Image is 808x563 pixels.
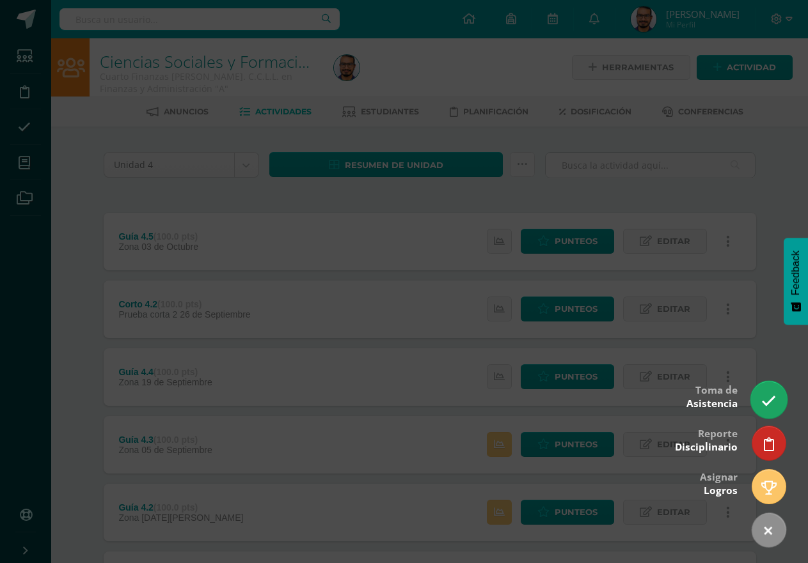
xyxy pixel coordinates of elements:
[686,397,738,410] span: Asistencia
[686,375,738,417] div: Toma de
[700,462,738,504] div: Asignar
[704,484,738,497] span: Logros
[784,238,808,325] button: Feedback - Mostrar encuesta
[790,251,802,295] span: Feedback
[675,440,738,454] span: Disciplinario
[675,419,738,460] div: Reporte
